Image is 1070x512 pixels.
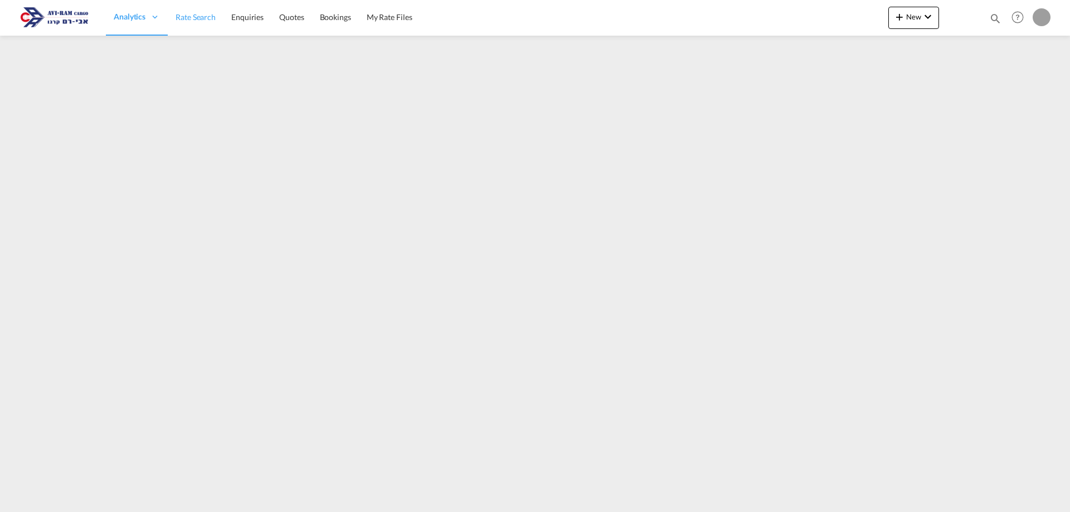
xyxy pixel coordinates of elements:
[176,12,216,22] span: Rate Search
[921,10,935,23] md-icon: icon-chevron-down
[1008,8,1033,28] div: Help
[114,11,145,22] span: Analytics
[320,12,351,22] span: Bookings
[888,7,939,29] button: icon-plus 400-fgNewicon-chevron-down
[231,12,264,22] span: Enquiries
[989,12,1001,29] div: icon-magnify
[17,5,92,30] img: 166978e0a5f911edb4280f3c7a976193.png
[989,12,1001,25] md-icon: icon-magnify
[1008,8,1027,27] span: Help
[893,10,906,23] md-icon: icon-plus 400-fg
[279,12,304,22] span: Quotes
[367,12,412,22] span: My Rate Files
[893,12,935,21] span: New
